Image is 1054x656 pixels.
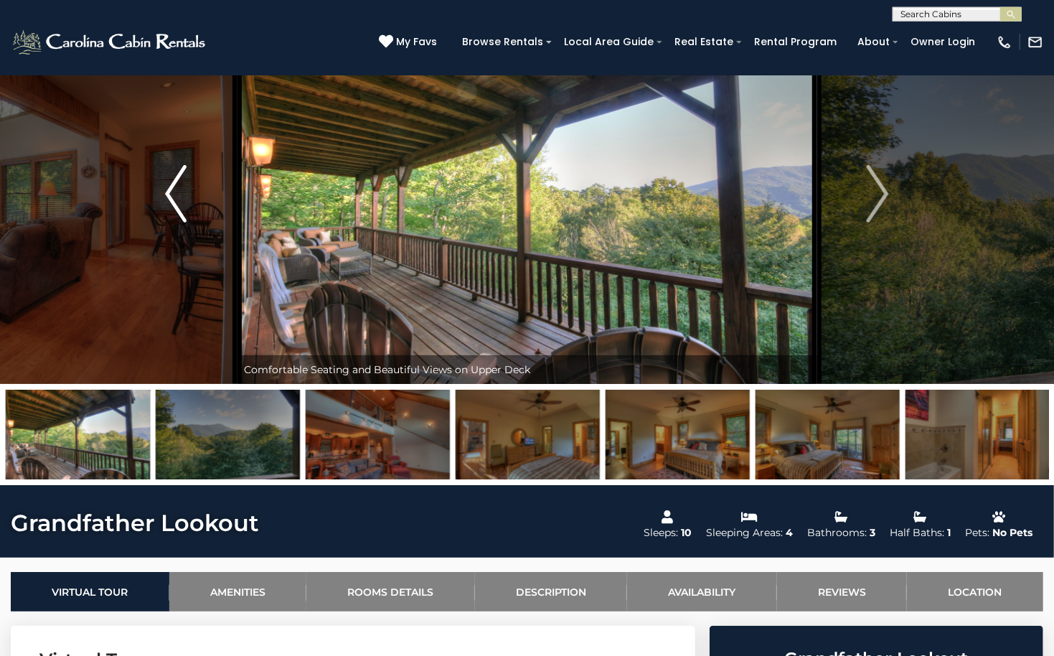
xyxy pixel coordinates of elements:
a: Rental Program [747,31,844,53]
img: arrow [867,165,889,222]
span: My Favs [396,34,437,50]
button: Previous [115,4,237,384]
div: Comfortable Seating and Beautiful Views on Upper Deck [237,355,817,384]
img: 163275214 [306,390,450,479]
a: About [850,31,897,53]
img: 163275216 [756,390,900,479]
img: White-1-2.png [11,28,210,57]
a: Virtual Tour [11,572,169,612]
a: My Favs [379,34,441,50]
img: 163275230 [606,390,750,479]
a: Amenities [169,572,307,612]
img: 163275217 [905,390,1050,479]
a: Availability [627,572,777,612]
a: Location [907,572,1043,612]
button: Next [817,4,939,384]
img: phone-regular-white.png [997,34,1012,50]
img: arrow [165,165,187,222]
img: mail-regular-white.png [1027,34,1043,50]
a: Rooms Details [306,572,475,612]
a: Browse Rentals [455,31,550,53]
a: Real Estate [667,31,740,53]
a: Local Area Guide [557,31,661,53]
img: 163275209 [6,390,150,479]
a: Description [475,572,628,612]
a: Owner Login [903,31,982,53]
img: 163275215 [456,390,600,479]
img: 163275207 [156,390,300,479]
a: Reviews [777,572,908,612]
